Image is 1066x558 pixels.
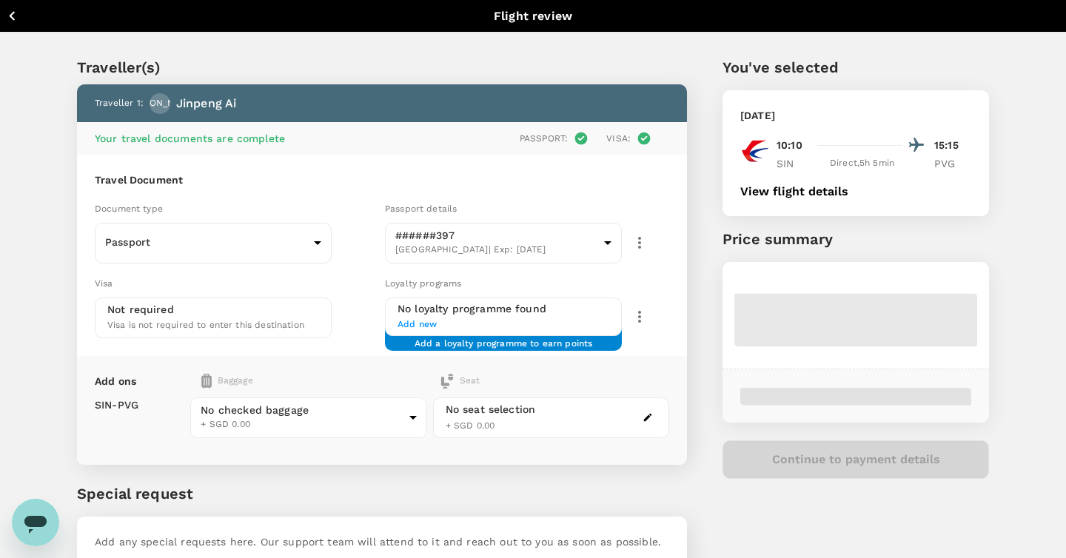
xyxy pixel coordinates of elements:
[395,228,598,243] p: ######397
[494,7,572,25] p: Flight review
[740,108,775,123] p: [DATE]
[95,204,163,214] span: Document type
[934,156,971,171] p: PVG
[385,204,457,214] span: Passport details
[176,95,237,112] p: Jinpeng Ai
[201,374,374,389] div: Baggage
[107,320,304,330] span: Visa is not required to enter this destination
[95,224,332,261] div: Passport
[201,374,212,389] img: baggage-icon
[606,132,631,145] p: Visa :
[77,483,687,505] p: Special request
[12,499,59,546] iframe: 启动消息传送窗口的按钮
[446,420,495,431] span: + SGD 0.00
[95,96,144,111] p: Traveller 1 :
[123,96,197,111] span: [PERSON_NAME]
[395,243,598,258] span: [GEOGRAPHIC_DATA] | Exp: [DATE]
[446,402,536,417] div: No seat selection
[105,235,308,249] p: Passport
[6,7,135,25] button: Back to flight results
[27,8,135,23] p: Back to flight results
[201,417,403,432] span: + SGD 0.00
[934,138,971,153] p: 15:15
[385,218,622,268] div: ######397[GEOGRAPHIC_DATA]| Exp: [DATE]
[107,302,174,317] p: Not required
[77,56,687,78] p: Traveller(s)
[777,138,802,153] p: 10:10
[822,156,902,171] div: Direct , 5h 5min
[740,185,848,198] button: View flight details
[723,56,989,78] p: You've selected
[740,136,770,166] img: MU
[201,403,403,417] span: No checked baggage
[95,132,285,144] span: Your travel documents are complete
[190,397,426,438] div: No checked baggage+ SGD 0.00
[385,278,461,289] span: Loyalty programs
[440,374,480,389] div: Seat
[95,374,136,389] p: Add ons
[95,397,138,412] p: SIN - PVG
[440,374,455,389] img: baggage-icon
[520,132,568,145] p: Passport :
[95,534,669,549] p: Add any special requests here. Our support team will attend to it and reach out to you as soon as...
[95,172,669,189] h6: Travel Document
[723,228,989,250] p: Price summary
[777,156,814,171] p: SIN
[398,317,609,332] span: Add new
[95,278,113,289] span: Visa
[415,337,593,339] span: Add a loyalty programme to earn points
[398,301,609,317] h6: No loyalty programme found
